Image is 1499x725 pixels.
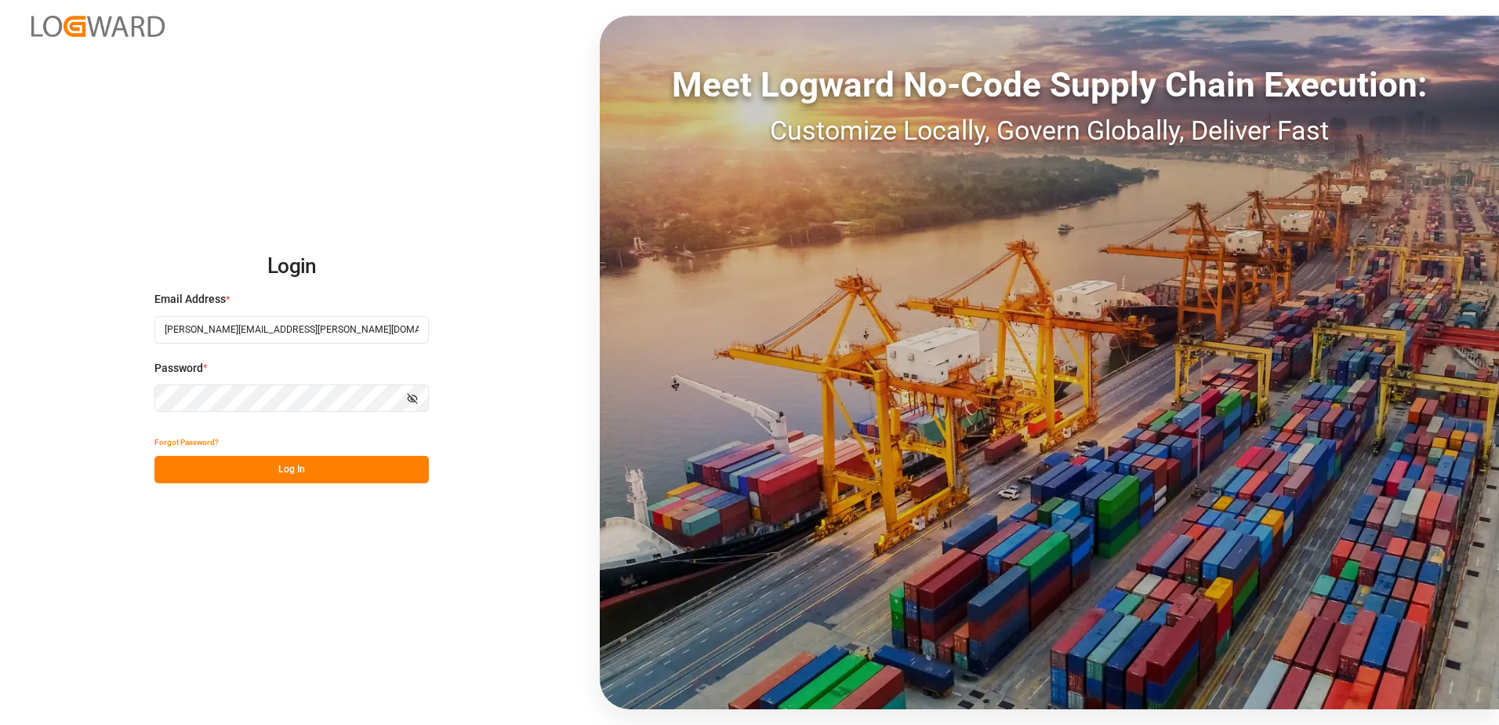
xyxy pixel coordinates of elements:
[154,291,226,308] span: Email Address
[154,316,429,344] input: Enter your email
[600,111,1499,151] div: Customize Locally, Govern Globally, Deliver Fast
[154,456,429,483] button: Log In
[154,428,219,456] button: Forgot Password?
[154,242,429,292] h2: Login
[31,16,165,37] img: Logward_new_orange.png
[600,59,1499,111] div: Meet Logward No-Code Supply Chain Execution:
[154,360,203,377] span: Password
